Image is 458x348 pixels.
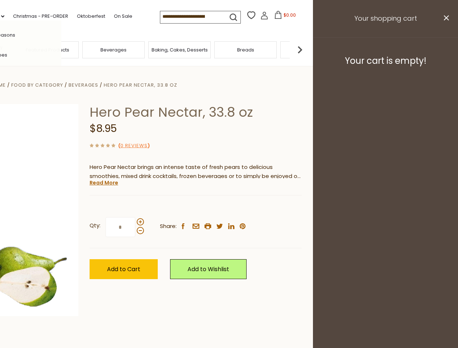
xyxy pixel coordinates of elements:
span: Add to Cart [107,265,140,273]
span: $0.00 [284,12,296,18]
span: ( ) [118,142,150,149]
span: $8.95 [90,121,117,136]
strong: Qty: [90,221,100,230]
a: Beverages [100,47,127,53]
a: Beverages [69,82,98,88]
a: Add to Wishlist [170,259,247,279]
a: Oktoberfest [77,12,105,20]
a: Breads [237,47,254,53]
button: $0.00 [270,11,301,22]
a: Baking, Cakes, Desserts [152,47,208,53]
input: Qty: [106,217,135,237]
h1: Hero Pear Nectar, 33.8 oz [90,104,302,120]
a: Food By Category [11,82,63,88]
button: Add to Cart [90,259,158,279]
a: On Sale [114,12,132,20]
h3: Your cart is empty! [322,55,449,66]
img: next arrow [293,42,307,57]
span: Share: [160,222,177,231]
p: Hero Pear Nectar brings an intense taste of fresh pears to delicious smoothies, mixed drink cockt... [90,163,302,181]
a: Hero Pear Nectar, 33.8 oz [104,82,177,88]
a: 0 Reviews [120,142,148,150]
a: Read More [90,179,118,186]
a: Christmas - PRE-ORDER [13,12,68,20]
